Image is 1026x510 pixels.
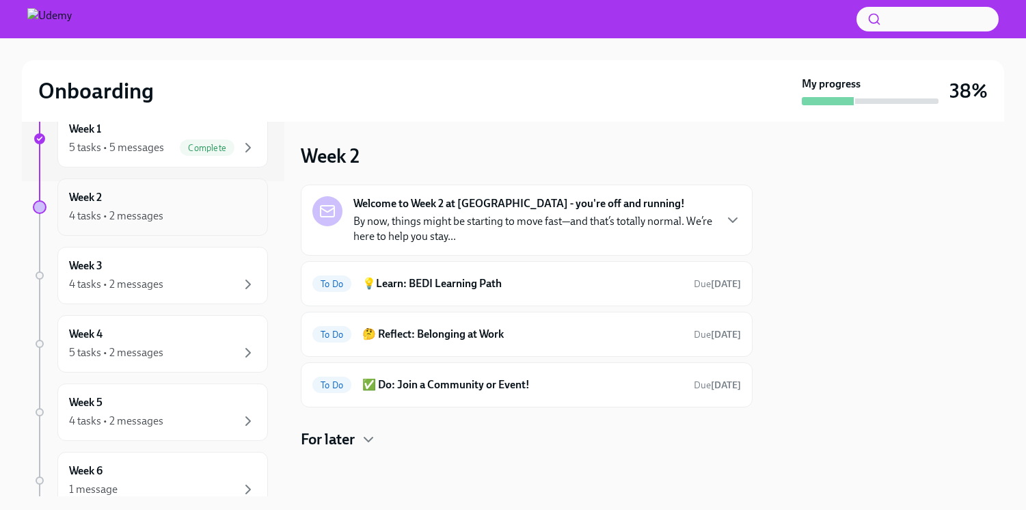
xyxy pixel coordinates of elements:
h6: 💡Learn: BEDI Learning Path [362,276,683,291]
h6: 🤔 Reflect: Belonging at Work [362,327,683,342]
h2: Onboarding [38,77,154,105]
span: August 23rd, 2025 10:00 [694,278,741,291]
strong: [DATE] [711,329,741,340]
h6: Week 5 [69,395,103,410]
h6: Week 3 [69,258,103,273]
a: To Do💡Learn: BEDI Learning PathDue[DATE] [312,273,741,295]
div: 4 tasks • 2 messages [69,209,163,224]
h6: Week 1 [69,122,101,137]
span: Due [694,278,741,290]
span: To Do [312,330,351,340]
a: Week 61 message [33,452,268,509]
span: August 23rd, 2025 10:00 [694,379,741,392]
span: August 23rd, 2025 10:00 [694,328,741,341]
h6: Week 4 [69,327,103,342]
h4: For later [301,429,355,450]
h6: ✅ Do: Join a Community or Event! [362,377,683,392]
strong: [DATE] [711,278,741,290]
a: Week 15 tasks • 5 messagesComplete [33,110,268,167]
a: Week 24 tasks • 2 messages [33,178,268,236]
strong: Welcome to Week 2 at [GEOGRAPHIC_DATA] - you're off and running! [353,196,685,211]
a: To Do🤔 Reflect: Belonging at WorkDue[DATE] [312,323,741,345]
div: 1 message [69,482,118,497]
a: Week 54 tasks • 2 messages [33,384,268,441]
span: Due [694,329,741,340]
div: 5 tasks • 5 messages [69,140,164,155]
div: 5 tasks • 2 messages [69,345,163,360]
span: Due [694,379,741,391]
h3: 38% [949,79,988,103]
span: Complete [180,143,234,153]
h3: Week 2 [301,144,360,168]
h6: Week 6 [69,464,103,479]
div: 4 tasks • 2 messages [69,414,163,429]
a: Week 34 tasks • 2 messages [33,247,268,304]
a: To Do✅ Do: Join a Community or Event!Due[DATE] [312,374,741,396]
div: For later [301,429,753,450]
p: By now, things might be starting to move fast—and that’s totally normal. We’re here to help you s... [353,214,714,244]
div: 4 tasks • 2 messages [69,277,163,292]
strong: [DATE] [711,379,741,391]
strong: My progress [802,77,861,92]
h6: Week 2 [69,190,102,205]
span: To Do [312,380,351,390]
a: Week 45 tasks • 2 messages [33,315,268,373]
span: To Do [312,279,351,289]
img: Udemy [27,8,72,30]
